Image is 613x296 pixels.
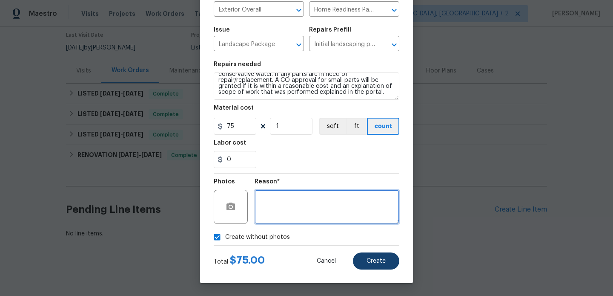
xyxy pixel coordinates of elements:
[214,179,235,185] h5: Photos
[214,256,265,266] div: Total
[214,140,246,146] h5: Labor cost
[225,233,290,242] span: Create without photos
[303,252,349,270] button: Cancel
[388,39,400,51] button: Open
[367,118,399,135] button: count
[293,39,305,51] button: Open
[214,105,254,111] h5: Material cost
[367,258,386,264] span: Create
[214,27,230,33] h5: Issue
[214,61,261,67] h5: Repairs needed
[214,73,399,100] textarea: Landscaping team has reported a water leak originating from an irrigation line. Please test the i...
[319,118,346,135] button: sqft
[346,118,367,135] button: ft
[255,179,280,185] h5: Reason*
[317,258,336,264] span: Cancel
[388,4,400,16] button: Open
[309,27,351,33] h5: Repairs Prefill
[293,4,305,16] button: Open
[353,252,399,270] button: Create
[230,255,265,265] span: $ 75.00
